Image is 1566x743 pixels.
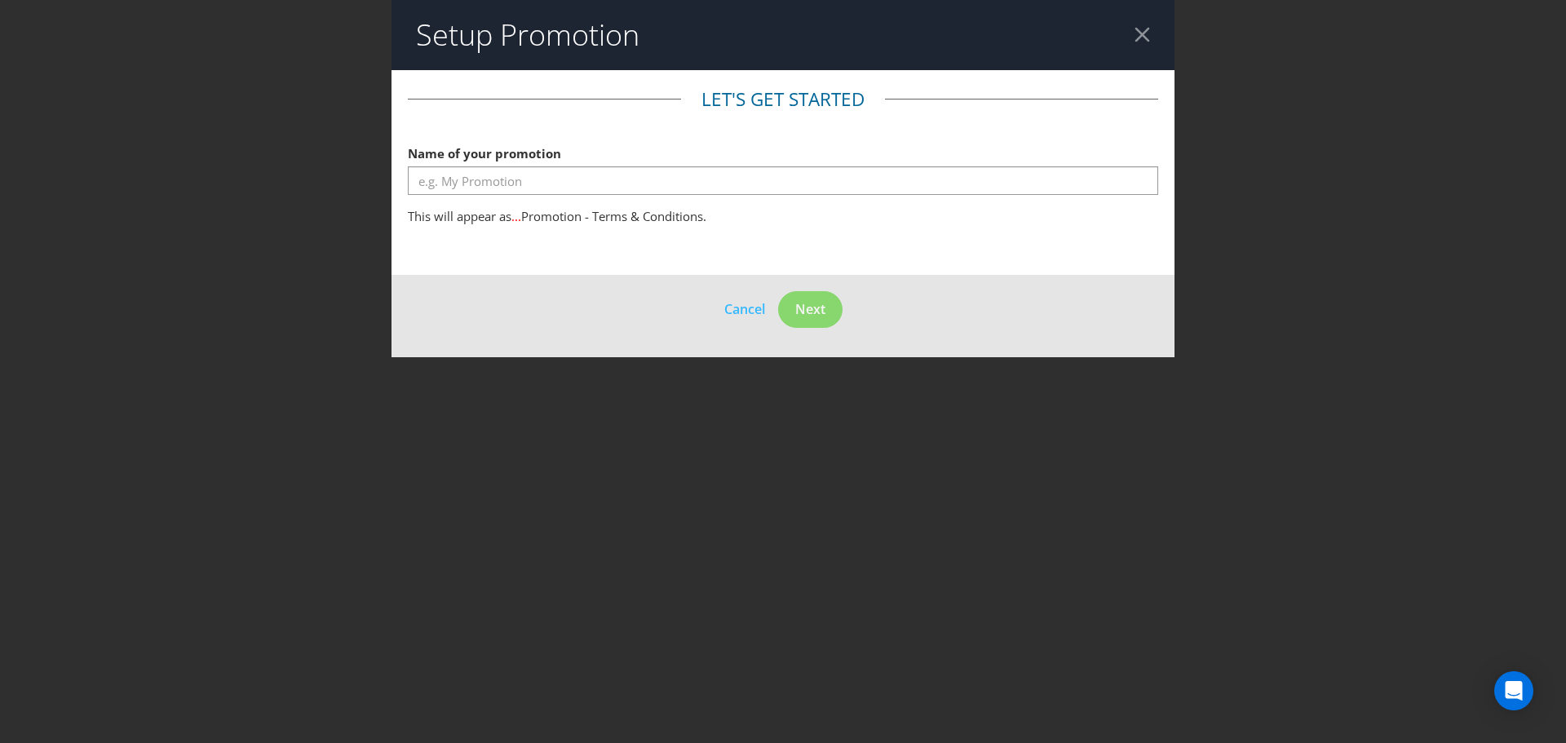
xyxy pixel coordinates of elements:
input: e.g. My Promotion [408,166,1158,195]
div: Open Intercom Messenger [1494,671,1533,710]
span: This will appear as [408,208,511,224]
h2: Setup Promotion [416,19,639,51]
button: Next [778,291,843,328]
span: Next [795,300,825,318]
span: Name of your promotion [408,145,561,161]
button: Cancel [723,299,766,320]
legend: Let's get started [681,86,885,113]
span: Promotion - Terms & Conditions. [521,208,706,224]
span: ... [511,208,521,224]
span: Cancel [724,300,765,318]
